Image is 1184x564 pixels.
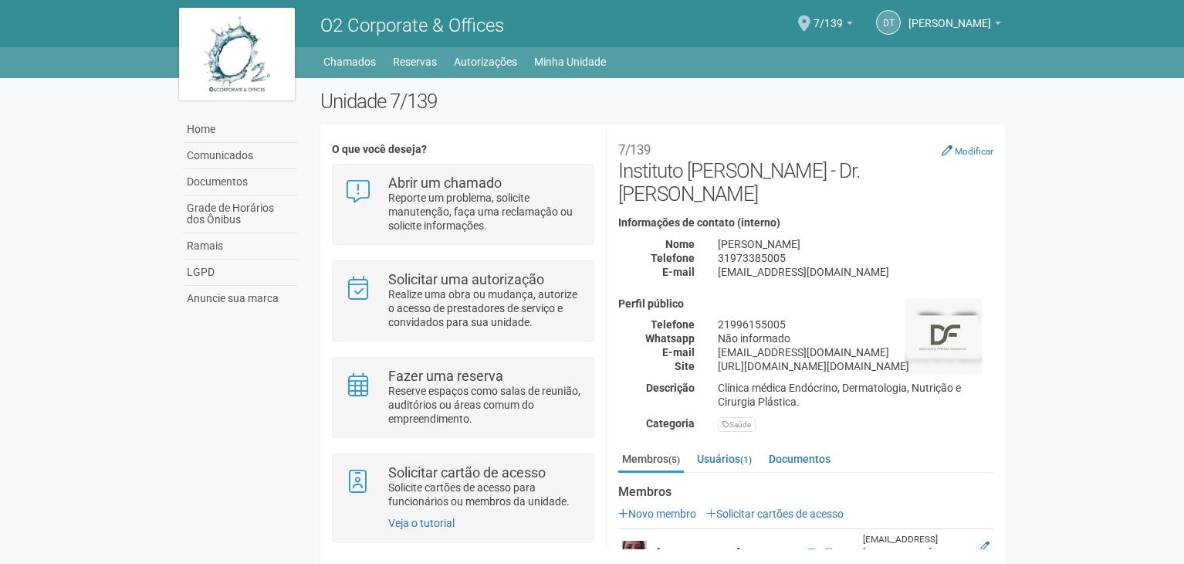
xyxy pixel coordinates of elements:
p: Reserve espaços como salas de reunião, auditórios ou áreas comum do empreendimento. [388,384,582,426]
strong: Membros [618,485,993,499]
a: Editar membro [980,541,989,552]
a: Modificar [942,144,993,157]
a: Autorizações [454,51,517,73]
a: Usuários(1) [693,447,756,471]
div: Saúde [718,417,756,432]
strong: Descrição [646,382,695,394]
a: Veja o tutorial [388,517,455,529]
img: logo.jpg [179,8,295,100]
p: Reporte um problema, solicite manutenção, faça uma reclamação ou solicite informações. [388,191,582,233]
strong: Telefone [651,318,695,331]
a: Abrir um chamado Reporte um problema, solicite manutenção, faça uma reclamação ou solicite inform... [344,176,581,233]
h2: Instituto [PERSON_NAME] - Dr. [PERSON_NAME] [618,136,993,206]
strong: Telefone [651,252,695,264]
strong: Nome [665,238,695,250]
a: Ramais [183,233,297,260]
div: [EMAIL_ADDRESS][DOMAIN_NAME] [706,265,1005,279]
a: Membros(5) [618,447,684,473]
div: 21996155005 [706,318,1005,331]
a: 7/139 [814,19,853,32]
strong: Solicitar cartão de acesso [388,464,546,481]
span: Danilo Tadeu Freitas Carvalho [908,2,991,29]
div: [EMAIL_ADDRESS][DOMAIN_NAME] [706,345,1005,359]
a: LGPD [183,260,297,286]
strong: E-mail [662,266,695,278]
a: Documentos [765,447,834,471]
a: Home [183,117,297,143]
a: Reservas [393,51,437,73]
strong: E-mail [662,346,695,358]
strong: [PERSON_NAME] [657,547,740,559]
div: Não informado [706,331,1005,345]
a: DT [876,10,901,35]
a: Solicitar cartões de acesso [706,508,844,520]
a: Chamados [323,51,376,73]
a: Comunicados [183,143,297,169]
div: 31973385005 [706,251,1005,265]
a: [PERSON_NAME] [908,19,1001,32]
a: Fazer uma reserva Reserve espaços como salas de reunião, auditórios ou áreas comum do empreendime... [344,369,581,426]
strong: Site [675,360,695,372]
div: [EMAIL_ADDRESS][DOMAIN_NAME] [863,533,969,559]
a: Anuncie sua marca [183,286,297,311]
a: Novo membro [618,508,696,520]
strong: Whatsapp [645,332,695,345]
strong: Categoria [646,417,695,430]
small: 7/139 [618,142,651,158]
a: Minha Unidade [534,51,606,73]
small: Modificar [955,146,993,157]
h2: Unidade 7/139 [320,90,1005,113]
h4: O que você deseja? [332,144,594,155]
span: 7/139 [814,2,843,29]
a: Solicitar uma autorização Realize uma obra ou mudança, autorize o acesso de prestadores de serviç... [344,273,581,329]
strong: Fazer uma reserva [388,368,503,384]
div: [URL][DOMAIN_NAME][DOMAIN_NAME] [706,359,1005,373]
a: Grade de Horários dos Ônibus [183,195,297,233]
h4: Informações de contato (interno) [618,217,993,229]
small: (1) [740,454,752,465]
div: [PERSON_NAME] [706,237,1005,251]
p: Solicite cartões de acesso para funcionários ou membros da unidade. [388,481,582,508]
h4: Perfil público [618,298,993,310]
span: O2 Corporate & Offices [320,15,504,36]
div: Clínica médica Endócrino, Dermatologia, Nutrição e Cirurgia Plástica. [706,381,1005,409]
small: (5) [668,454,680,465]
strong: Abrir um chamado [388,175,502,191]
strong: Solicitar uma autorização [388,271,544,287]
a: Documentos [183,169,297,195]
a: Solicitar cartão de acesso Solicite cartões de acesso para funcionários ou membros da unidade. [344,466,581,508]
img: business.png [905,298,982,375]
p: Realize uma obra ou mudança, autorize o acesso de prestadores de serviço e convidados para sua un... [388,287,582,329]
